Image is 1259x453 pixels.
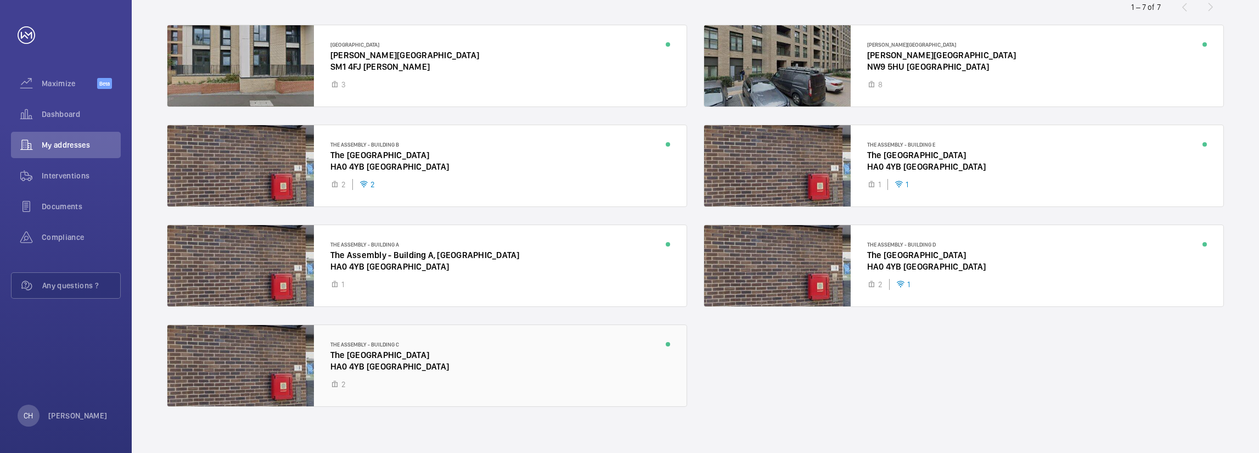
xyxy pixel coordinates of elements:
[42,280,120,291] span: Any questions ?
[42,139,121,150] span: My addresses
[1131,2,1161,13] div: 1 – 7 of 7
[42,109,121,120] span: Dashboard
[48,410,108,421] p: [PERSON_NAME]
[42,170,121,181] span: Interventions
[42,78,97,89] span: Maximize
[42,201,121,212] span: Documents
[97,78,112,89] span: Beta
[24,410,33,421] p: CH
[42,232,121,243] span: Compliance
